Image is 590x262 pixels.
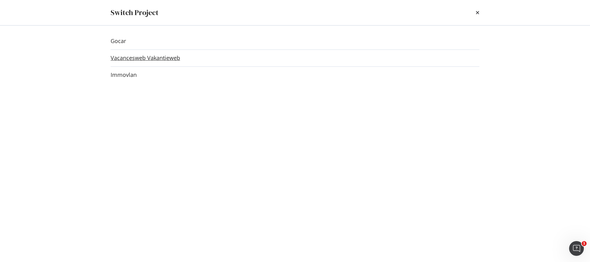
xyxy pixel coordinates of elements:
a: Vacancesweb Vakantieweb [111,55,180,61]
div: times [476,7,479,18]
span: 1 [582,241,587,246]
a: Gocar [111,38,126,44]
div: Switch Project [111,7,159,18]
a: Immovlan [111,72,137,78]
iframe: Intercom live chat [569,241,584,256]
